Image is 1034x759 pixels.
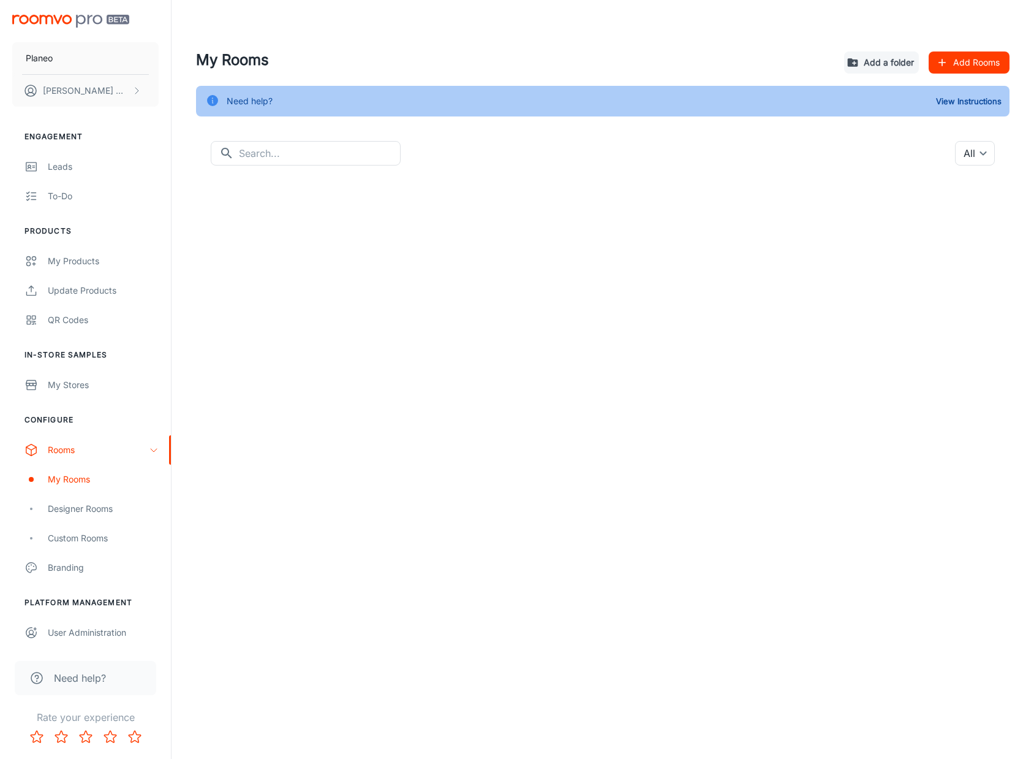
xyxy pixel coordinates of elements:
[227,90,273,113] div: Need help?
[48,189,159,203] div: To-do
[844,51,919,74] button: Add a folder
[48,254,159,268] div: My Products
[239,141,401,166] input: Search...
[933,92,1005,110] button: View Instructions
[43,84,129,97] p: [PERSON_NAME] Neufeld
[48,284,159,297] div: Update Products
[48,160,159,174] div: Leads
[26,51,53,65] p: Planeo
[12,15,129,28] img: Roomvo PRO Beta
[929,51,1009,74] button: Add Rooms
[12,75,159,107] button: [PERSON_NAME] Neufeld
[955,141,995,166] div: All
[196,49,834,71] h4: My Rooms
[48,313,159,327] div: QR Codes
[12,42,159,74] button: Planeo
